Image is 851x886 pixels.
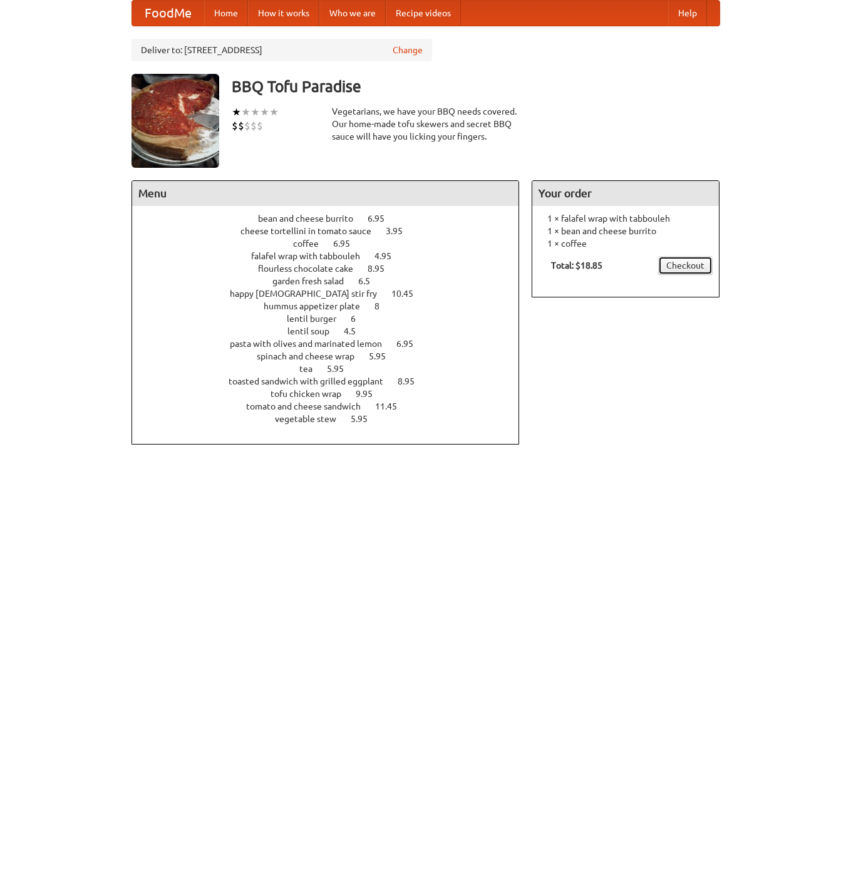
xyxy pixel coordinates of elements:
[246,401,420,411] a: tomato and cheese sandwich 11.45
[386,226,415,236] span: 3.95
[299,364,325,374] span: tea
[368,264,397,274] span: 8.95
[551,260,602,270] b: Total: $18.85
[257,351,367,361] span: spinach and cheese wrap
[232,105,241,119] li: ★
[269,105,279,119] li: ★
[248,1,319,26] a: How it works
[287,314,349,324] span: lentil burger
[250,105,260,119] li: ★
[327,364,356,374] span: 5.95
[257,119,263,133] li: $
[368,214,397,224] span: 6.95
[374,251,404,261] span: 4.95
[658,256,713,275] a: Checkout
[275,414,349,424] span: vegetable stew
[319,1,386,26] a: Who we are
[271,389,396,399] a: tofu chicken wrap 9.95
[287,314,379,324] a: lentil burger 6
[232,74,720,99] h3: BBQ Tofu Paradise
[333,239,363,249] span: 6.95
[258,264,408,274] a: flourless chocolate cake 8.95
[251,251,415,261] a: falafel wrap with tabbouleh 4.95
[374,301,392,311] span: 8
[539,212,713,225] li: 1 × falafel wrap with tabbouleh
[251,251,373,261] span: falafel wrap with tabbouleh
[272,276,356,286] span: garden fresh salad
[229,376,396,386] span: toasted sandwich with grilled eggplant
[287,326,379,336] a: lentil soup 4.5
[539,225,713,237] li: 1 × bean and cheese burrito
[258,264,366,274] span: flourless chocolate cake
[293,239,331,249] span: coffee
[204,1,248,26] a: Home
[299,364,367,374] a: tea 5.95
[238,119,244,133] li: $
[287,326,342,336] span: lentil soup
[229,376,438,386] a: toasted sandwich with grilled eggplant 8.95
[240,226,384,236] span: cheese tortellini in tomato sauce
[257,351,409,361] a: spinach and cheese wrap 5.95
[375,401,410,411] span: 11.45
[272,276,393,286] a: garden fresh salad 6.5
[275,414,391,424] a: vegetable stew 5.95
[132,74,219,168] img: angular.jpg
[264,301,373,311] span: hummus appetizer plate
[230,289,389,299] span: happy [DEMOGRAPHIC_DATA] stir fry
[358,276,383,286] span: 6.5
[258,214,366,224] span: bean and cheese burrito
[351,314,368,324] span: 6
[132,181,519,206] h4: Menu
[369,351,398,361] span: 5.95
[260,105,269,119] li: ★
[258,214,408,224] a: bean and cheese burrito 6.95
[241,105,250,119] li: ★
[230,289,436,299] a: happy [DEMOGRAPHIC_DATA] stir fry 10.45
[539,237,713,250] li: 1 × coffee
[393,44,423,56] a: Change
[396,339,426,349] span: 6.95
[232,119,238,133] li: $
[246,401,373,411] span: tomato and cheese sandwich
[344,326,368,336] span: 4.5
[391,289,426,299] span: 10.45
[398,376,427,386] span: 8.95
[132,1,204,26] a: FoodMe
[264,301,403,311] a: hummus appetizer plate 8
[332,105,520,143] div: Vegetarians, we have your BBQ needs covered. Our home-made tofu skewers and secret BBQ sauce will...
[356,389,385,399] span: 9.95
[532,181,719,206] h4: Your order
[293,239,373,249] a: coffee 6.95
[244,119,250,133] li: $
[386,1,461,26] a: Recipe videos
[250,119,257,133] li: $
[351,414,380,424] span: 5.95
[230,339,436,349] a: pasta with olives and marinated lemon 6.95
[271,389,354,399] span: tofu chicken wrap
[230,339,395,349] span: pasta with olives and marinated lemon
[668,1,707,26] a: Help
[240,226,426,236] a: cheese tortellini in tomato sauce 3.95
[132,39,432,61] div: Deliver to: [STREET_ADDRESS]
